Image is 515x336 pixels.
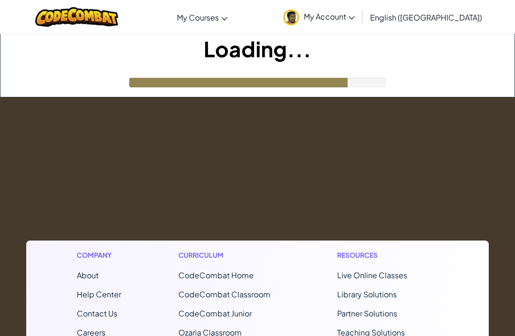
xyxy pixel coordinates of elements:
[337,250,439,260] h1: Resources
[337,270,407,280] a: Live Online Classes
[178,308,252,318] a: CodeCombat Junior
[77,308,117,318] span: Contact Us
[177,12,219,22] span: My Courses
[77,270,99,280] a: About
[172,4,232,30] a: My Courses
[370,12,482,22] span: English ([GEOGRAPHIC_DATA])
[178,289,270,299] a: CodeCombat Classroom
[365,4,487,30] a: English ([GEOGRAPHIC_DATA])
[178,270,254,280] span: CodeCombat Home
[77,250,121,260] h1: Company
[304,11,355,21] span: My Account
[337,308,397,318] a: Partner Solutions
[77,289,121,299] a: Help Center
[337,289,397,299] a: Library Solutions
[178,250,280,260] h1: Curriculum
[0,34,515,63] h1: Loading...
[278,2,360,32] a: My Account
[35,7,119,27] img: CodeCombat logo
[283,10,299,25] img: avatar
